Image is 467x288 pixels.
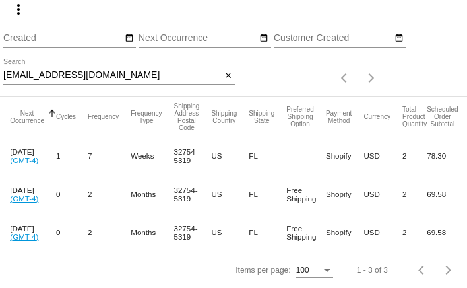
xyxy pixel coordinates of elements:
button: Next page [435,257,462,283]
a: (GMT-4) [10,233,38,241]
mat-cell: Months [131,175,173,213]
mat-cell: 0 [56,213,88,252]
button: Clear [222,69,235,83]
mat-cell: 32754-5319 [173,213,211,252]
mat-cell: USD [363,213,402,252]
button: Change sorting for Subtotal [427,106,458,127]
input: Search [3,70,222,81]
mat-cell: [DATE] [10,175,56,213]
mat-icon: more_vert [11,1,26,17]
mat-cell: Free Shipping [286,213,326,252]
mat-cell: FL [249,175,286,213]
button: Change sorting for ShippingPostcode [173,102,199,131]
button: Change sorting for NextOccurrenceUtc [10,110,44,124]
mat-cell: 0 [56,175,88,213]
mat-cell: Months [131,213,173,252]
mat-cell: 2 [88,175,131,213]
input: Customer Created [274,33,392,44]
mat-cell: Free Shipping [286,175,326,213]
mat-cell: 2 [402,213,427,252]
button: Previous page [332,65,358,91]
a: (GMT-4) [10,194,38,203]
mat-cell: US [211,213,249,252]
mat-cell: Shopify [326,175,363,213]
button: Change sorting for PreferredShippingOption [286,106,314,127]
mat-icon: close [224,71,233,81]
mat-cell: 2 [88,213,131,252]
div: 1 - 3 of 3 [357,266,388,275]
mat-cell: FL [249,213,286,252]
button: Change sorting for FrequencyType [131,110,162,124]
mat-cell: 7 [88,137,131,175]
button: Change sorting for Frequency [88,113,119,121]
mat-cell: [DATE] [10,137,56,175]
mat-cell: 2 [402,137,427,175]
mat-cell: USD [363,175,402,213]
button: Previous page [409,257,435,283]
mat-icon: date_range [125,33,134,44]
button: Change sorting for ShippingState [249,110,274,124]
button: Change sorting for CurrencyIso [363,113,390,121]
mat-cell: Shopify [326,213,363,252]
mat-cell: [DATE] [10,213,56,252]
mat-cell: 32754-5319 [173,175,211,213]
mat-icon: date_range [259,33,268,44]
mat-cell: FL [249,137,286,175]
mat-icon: date_range [394,33,404,44]
input: Created [3,33,122,44]
input: Next Occurrence [139,33,257,44]
button: Change sorting for PaymentMethod.Type [326,110,352,124]
mat-cell: US [211,137,249,175]
span: 100 [296,266,309,275]
mat-select: Items per page: [296,266,333,275]
mat-cell: 2 [402,175,427,213]
mat-cell: Weeks [131,137,173,175]
mat-cell: US [211,175,249,213]
button: Change sorting for ShippingCountry [211,110,237,124]
mat-cell: Shopify [326,137,363,175]
button: Change sorting for Cycles [56,113,76,121]
div: Items per page: [235,266,290,275]
button: Next page [358,65,385,91]
mat-cell: 32754-5319 [173,137,211,175]
a: (GMT-4) [10,156,38,164]
mat-cell: 1 [56,137,88,175]
mat-header-cell: Total Product Quantity [402,97,427,137]
mat-cell: USD [363,137,402,175]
